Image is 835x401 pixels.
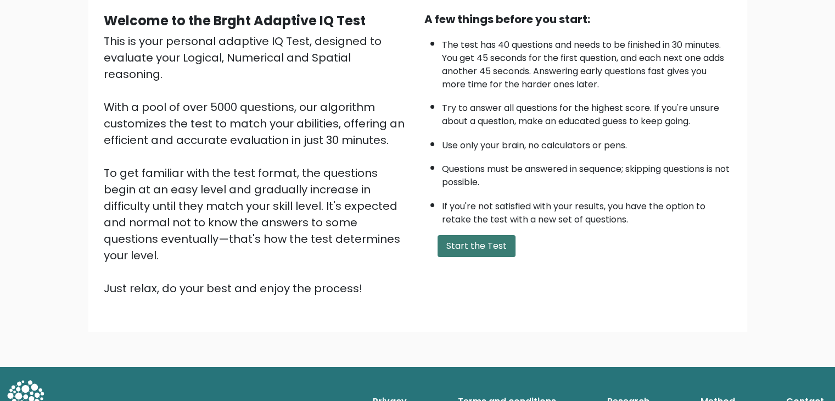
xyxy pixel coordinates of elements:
[442,96,732,128] li: Try to answer all questions for the highest score. If you're unsure about a question, make an edu...
[442,133,732,152] li: Use only your brain, no calculators or pens.
[104,12,366,30] b: Welcome to the Brght Adaptive IQ Test
[442,33,732,91] li: The test has 40 questions and needs to be finished in 30 minutes. You get 45 seconds for the firs...
[442,194,732,226] li: If you're not satisfied with your results, you have the option to retake the test with a new set ...
[438,235,515,257] button: Start the Test
[442,157,732,189] li: Questions must be answered in sequence; skipping questions is not possible.
[104,33,411,297] div: This is your personal adaptive IQ Test, designed to evaluate your Logical, Numerical and Spatial ...
[424,11,732,27] div: A few things before you start:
